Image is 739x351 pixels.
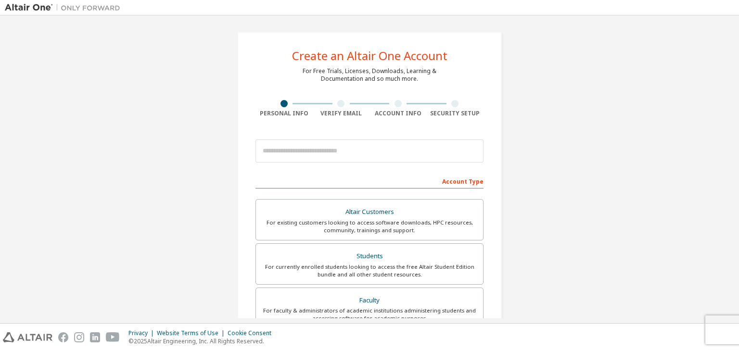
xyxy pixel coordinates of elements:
[128,337,277,345] p: © 2025 Altair Engineering, Inc. All Rights Reserved.
[90,332,100,342] img: linkedin.svg
[313,110,370,117] div: Verify Email
[5,3,125,13] img: Altair One
[262,294,477,307] div: Faculty
[3,332,52,342] img: altair_logo.svg
[228,329,277,337] div: Cookie Consent
[262,250,477,263] div: Students
[128,329,157,337] div: Privacy
[262,219,477,234] div: For existing customers looking to access software downloads, HPC resources, community, trainings ...
[303,67,436,83] div: For Free Trials, Licenses, Downloads, Learning & Documentation and so much more.
[58,332,68,342] img: facebook.svg
[262,205,477,219] div: Altair Customers
[157,329,228,337] div: Website Terms of Use
[262,263,477,278] div: For currently enrolled students looking to access the free Altair Student Edition bundle and all ...
[255,110,313,117] div: Personal Info
[369,110,427,117] div: Account Info
[262,307,477,322] div: For faculty & administrators of academic institutions administering students and accessing softwa...
[255,173,484,188] div: Account Type
[427,110,484,117] div: Security Setup
[74,332,84,342] img: instagram.svg
[292,50,447,62] div: Create an Altair One Account
[106,332,120,342] img: youtube.svg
